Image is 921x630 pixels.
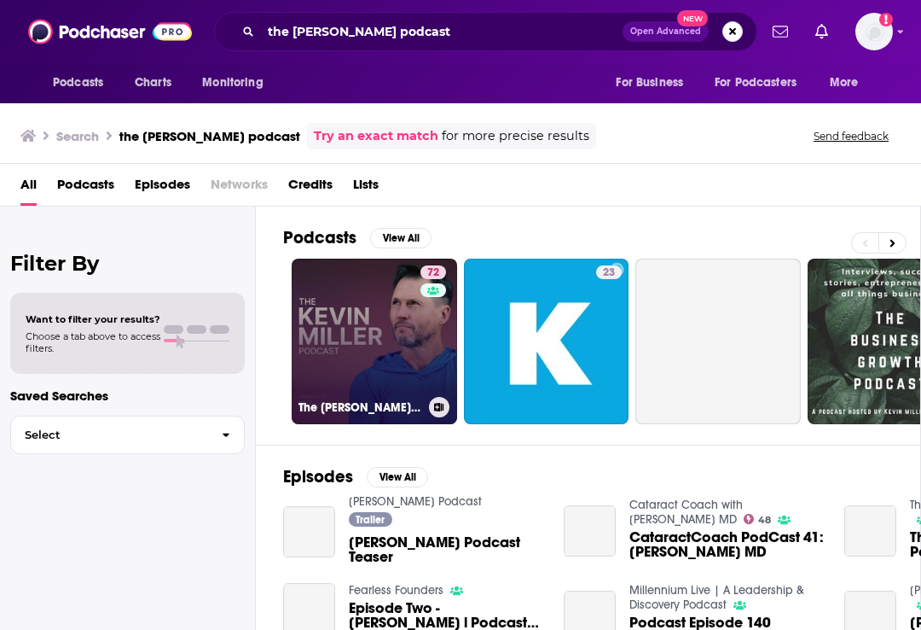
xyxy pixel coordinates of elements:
[603,265,615,282] span: 23
[11,429,208,440] span: Select
[715,71,796,95] span: For Podcasters
[41,67,125,99] button: open menu
[349,601,543,630] span: Episode Two - [PERSON_NAME] l Podcast Host & Author
[349,494,482,509] a: Kevin Miller Podcast
[119,128,300,144] h3: the [PERSON_NAME] podcast
[314,126,438,146] a: Try an exact match
[677,10,708,26] span: New
[830,71,859,95] span: More
[283,466,428,487] a: EpisodesView All
[202,71,263,95] span: Monitoring
[10,416,245,454] button: Select
[292,259,457,424] a: 72The [PERSON_NAME] Podcast
[808,17,835,46] a: Show notifications dropdown
[623,21,709,42] button: Open AdvancedNew
[564,505,616,557] a: CataractCoach PodCast 41: Kevin Miller MD
[879,13,893,26] svg: Add a profile image
[356,515,385,525] span: Trailer
[630,27,701,36] span: Open Advanced
[57,171,114,206] a: Podcasts
[288,171,333,206] a: Credits
[704,67,821,99] button: open menu
[855,13,893,50] span: Logged in as alignPR
[629,583,804,612] a: Millennium Live | A Leadership & Discovery Podcast
[10,251,245,276] h2: Filter By
[28,15,192,48] img: Podchaser - Follow, Share and Rate Podcasts
[56,128,99,144] h3: Search
[283,466,353,487] h2: Episodes
[20,171,37,206] a: All
[616,71,683,95] span: For Business
[211,171,268,206] span: Networks
[261,18,623,45] input: Search podcasts, credits, & more...
[596,265,622,279] a: 23
[26,330,160,354] span: Choose a tab above to access filters.
[808,129,894,143] button: Send feedback
[427,265,439,282] span: 72
[135,171,190,206] a: Episodes
[283,227,356,248] h2: Podcasts
[367,467,428,487] button: View All
[844,505,896,557] a: The Marty Miller Podcast - Kevin Godley
[370,228,432,248] button: View All
[283,227,432,248] a: PodcastsView All
[298,400,422,415] h3: The [PERSON_NAME] Podcast
[818,67,880,99] button: open menu
[353,171,379,206] a: Lists
[53,71,103,95] span: Podcasts
[26,313,160,325] span: Want to filter your results?
[629,530,824,559] a: CataractCoach PodCast 41: Kevin Miller MD
[442,126,589,146] span: for more precise results
[629,530,824,559] span: CataractCoach PodCast 41: [PERSON_NAME] MD
[349,583,443,598] a: Fearless Founders
[855,13,893,50] img: User Profile
[124,67,182,99] a: Charts
[283,506,335,558] a: Kevin Miller Podcast Teaser
[349,535,543,564] span: [PERSON_NAME] Podcast Teaser
[766,17,795,46] a: Show notifications dropdown
[629,498,743,527] a: Cataract Coach with Uday Devgan MD
[604,67,704,99] button: open menu
[214,12,757,51] div: Search podcasts, credits, & more...
[758,516,771,524] span: 48
[135,71,171,95] span: Charts
[744,514,772,524] a: 48
[464,259,629,424] a: 23
[190,67,285,99] button: open menu
[10,388,245,404] p: Saved Searches
[855,13,893,50] button: Show profile menu
[349,535,543,564] a: Kevin Miller Podcast Teaser
[349,601,543,630] a: Episode Two - Kevin Miller l Podcast Host & Author
[420,265,446,279] a: 72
